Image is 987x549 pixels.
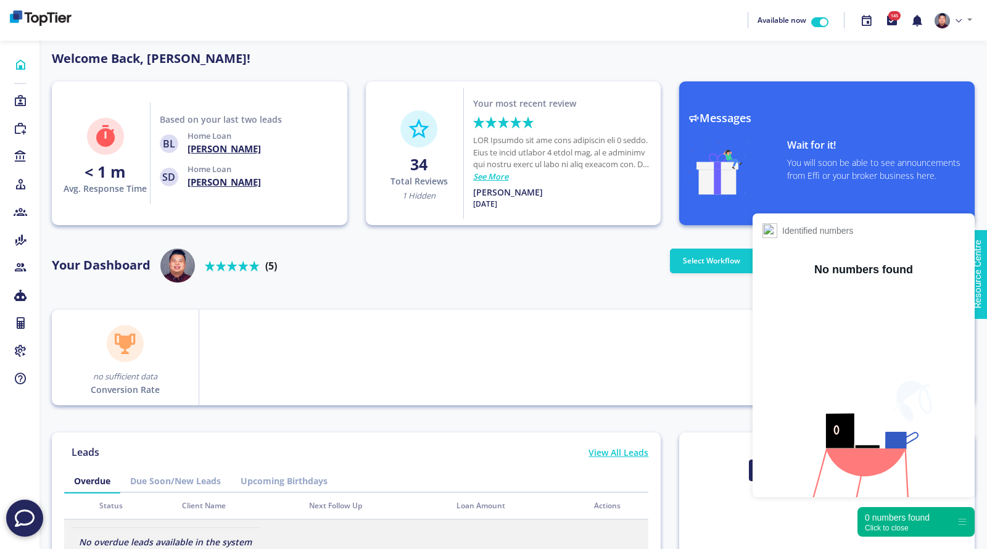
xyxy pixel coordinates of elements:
[99,500,167,511] div: Status
[749,460,797,481] button: yearly
[52,256,151,274] p: Your Dashboard
[473,186,543,199] p: [PERSON_NAME]
[182,500,294,511] div: Client Name
[188,130,231,141] span: Home Loan
[64,445,107,460] p: Leads
[188,176,261,188] h4: [PERSON_NAME]
[594,500,641,511] div: Actions
[231,469,337,492] a: Upcoming Birthdays
[473,199,497,210] p: [DATE]
[160,134,178,153] span: BL
[390,175,448,188] p: Total Reviews
[64,469,120,492] a: Overdue
[787,139,965,151] h4: Wait for it!
[787,156,965,182] p: You will soon be able to see announcements from Effi or your broker business here.
[456,500,579,511] div: Loan Amount
[188,142,261,155] h4: [PERSON_NAME]
[410,154,427,175] strong: 34
[688,112,965,125] h3: Messages
[473,171,508,183] a: See More
[758,15,806,25] span: Available now
[160,113,282,126] p: Based on your last two leads
[188,163,231,175] span: Home Loan
[265,259,277,273] b: (5)
[120,469,231,492] a: Due Soon/New Leads
[64,182,147,195] p: Avg. Response Time
[91,383,160,396] p: Conversion Rate
[473,97,576,110] p: Your most recent review
[473,134,651,171] p: LOR Ipsumdo sit ame cons adipiscin eli 0 seddo. Eius te incid utlabor 4 etdol mag, al e adminimv ...
[888,11,901,20] span: 145
[588,446,648,459] p: View All Leads
[160,168,178,186] span: SD
[85,161,126,182] strong: < 1 m
[64,493,92,520] th: Overdue Icon
[52,49,661,68] p: Welcome Back, [PERSON_NAME]!
[160,249,195,283] img: user
[588,446,648,469] a: View All Leads
[935,13,950,28] img: e310ebdf-1855-410b-9d61-d1abdff0f2ad-637831748356285317.png
[670,249,819,273] button: Select Workflow
[79,536,252,548] i: No overdue leads available in the system
[309,500,442,511] div: Next Follow Up
[10,3,79,18] span: Resource Centre
[93,371,157,382] span: no sufficient data
[688,139,748,195] img: gift
[402,190,436,201] span: 1 Hidden
[879,7,904,34] button: 145
[10,10,72,26] img: bd260d39-06d4-48c8-91ce-4964555bf2e4-638900413960370303.png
